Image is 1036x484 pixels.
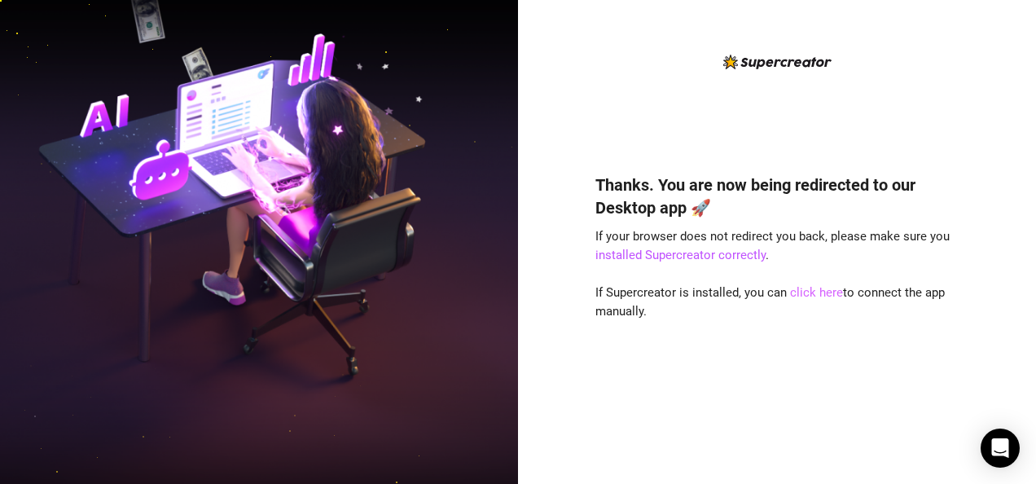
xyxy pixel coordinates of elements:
span: If your browser does not redirect you back, please make sure you . [595,229,950,263]
a: installed Supercreator correctly [595,248,766,262]
div: Open Intercom Messenger [981,429,1020,468]
img: logo-BBDzfeDw.svg [723,55,832,69]
span: If Supercreator is installed, you can to connect the app manually. [595,285,945,319]
a: click here [790,285,843,300]
h4: Thanks. You are now being redirected to our Desktop app 🚀 [595,174,959,219]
